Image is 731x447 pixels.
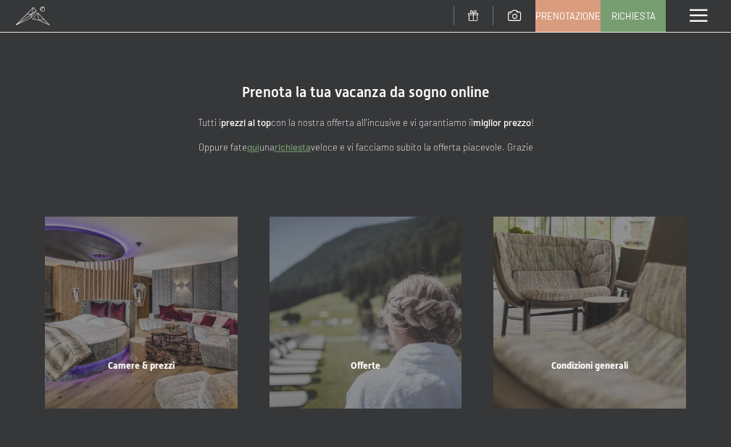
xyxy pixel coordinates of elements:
[29,217,254,409] a: Vacanze in Trentino Alto Adige all'Hotel Schwarzenstein Camere & prezzi
[242,83,490,101] span: Prenota la tua vacanza da sogno online
[275,141,311,153] a: richiesta
[221,117,271,128] strong: prezzi al top
[254,217,478,409] a: Vacanze in Trentino Alto Adige all'Hotel Schwarzenstein Offerte
[601,1,665,31] a: Richiesta
[535,9,601,22] span: Prenotazione
[477,217,702,409] a: Vacanze in Trentino Alto Adige all'Hotel Schwarzenstein Condizioni generali
[58,140,673,155] p: Oppure fate una veloce e vi facciamo subito la offerta piacevole. Grazie
[108,360,175,371] span: Camere & prezzi
[473,117,531,128] strong: miglior prezzo
[351,360,380,371] span: Offerte
[536,1,600,31] a: Prenotazione
[551,360,628,371] span: Condizioni generali
[58,115,673,130] p: Tutti i con la nostra offerta all'incusive e vi garantiamo il !
[247,141,259,153] a: quì
[611,9,656,22] span: Richiesta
